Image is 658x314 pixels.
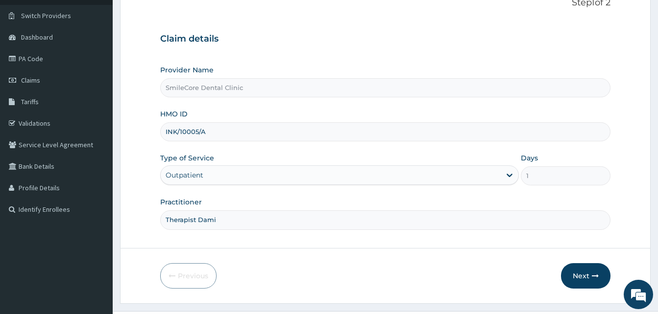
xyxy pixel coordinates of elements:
label: Practitioner [160,197,202,207]
span: Claims [21,76,40,85]
span: Dashboard [21,33,53,42]
button: Next [561,263,610,289]
span: Tariffs [21,97,39,106]
div: Minimize live chat window [161,5,184,28]
textarea: Type your message and hit 'Enter' [5,210,187,244]
h3: Claim details [160,34,610,45]
span: Switch Providers [21,11,71,20]
div: Chat with us now [51,55,165,67]
label: HMO ID [160,109,188,119]
label: Days [521,153,538,163]
label: Provider Name [160,65,214,75]
button: Previous [160,263,217,289]
input: Enter HMO ID [160,122,610,141]
img: d_794563401_company_1708531726252_794563401 [18,49,40,73]
input: Enter Name [160,210,610,229]
div: Outpatient [166,170,203,180]
span: We're online! [57,94,135,193]
label: Type of Service [160,153,214,163]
